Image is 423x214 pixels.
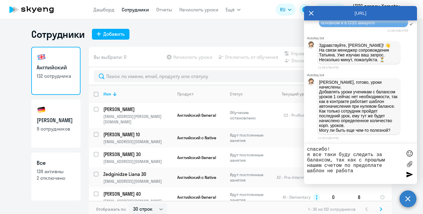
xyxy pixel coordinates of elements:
p: 9 сотрудников [37,125,75,132]
input: Поиск по имени, email, продукту или статусу [94,70,387,82]
span: Английский General [177,155,216,160]
label: Лимит 10 файлов [405,159,414,168]
div: Текущий уровень [282,91,316,97]
p: [EMAIL_ADDRESS][DOMAIN_NAME] [103,139,172,144]
a: Сотрудники [122,7,149,13]
span: Английский с Native [177,175,216,180]
button: Добавить [92,29,129,40]
p: Здравствуйте, [PERSON_NAME]! 👋 ﻿На связи менеджер сопровождения Татьяна. Уже изучаю ваш запрос. Н... [319,43,398,62]
p: Zedginidze Liana 30 [103,171,171,177]
a: [PERSON_NAME] 30 [103,151,172,158]
img: german [37,105,46,115]
div: Имя [103,91,172,97]
button: LTITC prepay-Xometry Europe GmbH_Основной, Xometry Europe GmbH [350,2,418,17]
p: Идут постоянные занятия [230,192,271,203]
td: 8 [353,187,375,207]
span: Ещё [226,6,235,13]
h1: Сотрудники [31,28,85,40]
h3: Все [37,159,75,167]
a: Отчеты [156,7,172,13]
h3: Английский [37,64,75,71]
img: bot avatar [307,41,315,50]
a: Дашборд [93,7,114,13]
p: 132 сотрудника [37,73,75,79]
span: C2 - Proficient [284,113,310,118]
span: A1 - Elementary [283,194,311,200]
span: Английский General [177,194,216,200]
a: Все139 активны2 отключено [31,152,81,200]
div: Статус [230,91,243,97]
span: Английский General [177,113,216,118]
p: Идут постоянные занятия [230,152,271,163]
a: [PERSON_NAME] [103,106,172,113]
button: Балансbalance [315,4,346,16]
p: [EMAIL_ADDRESS][DOMAIN_NAME] [103,159,172,164]
p: 2 отключено [37,175,75,181]
div: Продукт [177,91,193,97]
div: Статус [230,91,271,97]
textarea: спасибо! я все таки буду следить за балансом, так как с прошлым нашим счетом по предоплате шаблон... [307,147,402,181]
p: [PERSON_NAME] 10 [103,131,171,138]
a: [PERSON_NAME]9 сотрудников [31,100,81,148]
h3: [PERSON_NAME] [37,116,75,124]
p: [EMAIL_ADDRESS][PERSON_NAME][DOMAIN_NAME] [103,114,172,125]
p: 139 активны [37,168,75,175]
a: Начислить уроки [179,7,218,13]
time: 11:20:51[DATE] [318,136,339,140]
a: Zedginidze Liana 30 [103,171,172,177]
a: [PERSON_NAME] 10 [103,131,172,138]
p: [PERSON_NAME], готово, уроки начислены. Добавлять уроки ученикам с балансом уроков 1 сейчас нет н... [319,80,398,133]
div: Добавить [103,30,125,38]
img: english [37,52,46,62]
div: Продукт [177,91,225,97]
p: [EMAIL_ADDRESS][DOMAIN_NAME] [103,198,172,204]
button: RU [276,4,296,16]
span: Отображать по: [96,206,126,212]
p: Идут постоянные занятия [230,132,271,143]
a: Английский132 сотрудника [31,47,81,95]
p: Идут постоянные занятия [230,172,271,183]
p: [PERSON_NAME] [103,106,171,113]
p: LTITC prepay-Xometry Europe GmbH_Основной, Xometry Europe GmbH [353,2,409,17]
span: RU [280,6,285,13]
time: 11:08:57[DATE] [318,66,339,69]
p: [EMAIL_ADDRESS][DOMAIN_NAME] [103,179,172,184]
div: Autofaq bot [307,36,417,40]
a: [PERSON_NAME] 40 [103,191,172,197]
img: bot avatar [307,78,315,87]
span: Вы выбрали: 0 [94,53,126,61]
td: 0 [327,187,353,207]
div: Имя [103,91,111,97]
span: Английский с Native [177,135,216,140]
p: [PERSON_NAME] 30 [103,151,171,158]
p: [PERSON_NAME] 40 [103,191,171,197]
p: Обучение остановлено [230,110,271,121]
div: Текущий уровень [276,91,327,97]
span: 1 - 30 из 132 сотрудников [308,206,356,212]
button: Ещё [226,4,241,16]
span: A2 - Pre-Intermediate [277,175,317,180]
div: Autofaq bot [307,73,417,77]
time: 11:08:01[DATE] [387,29,408,32]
